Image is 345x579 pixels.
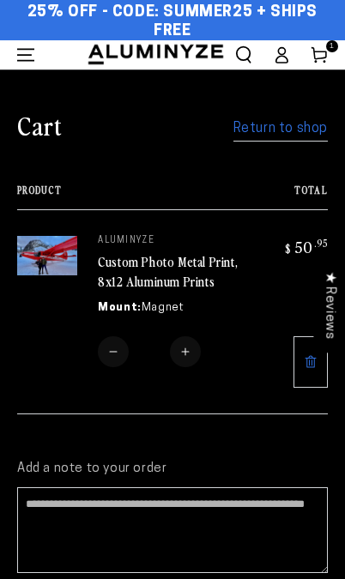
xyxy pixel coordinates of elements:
sup: .95 [314,237,328,250]
a: Return to shop [233,117,328,142]
div: Click to open Judge.me floating reviews tab [313,258,345,353]
a: Custom Photo Metal Print, 8x12 Aluminum Prints [98,252,238,292]
img: 8"x12" Rectangle White Glossy Aluminyzed Photo [17,236,77,276]
th: Product [17,184,62,209]
th: Total [294,184,329,209]
img: Aluminyze [87,43,225,66]
input: Quantity for Custom Photo Metal Print, 8x12 Aluminum Prints [129,336,170,367]
span: 1 [330,40,335,52]
span: 25% OFF - Code: SUMMER25 + Ships Free [17,3,328,40]
dd: Magnet [142,299,185,317]
summary: Search our site [225,40,263,69]
span: $ [285,241,292,256]
p: aluminyze [98,236,247,246]
label: Add a note to your order [17,461,328,477]
dt: Mount: [98,299,142,317]
a: Remove 8"x12" Rectangle White Glossy Aluminyzed Photo [294,336,328,388]
h1: Cart [17,108,63,142]
bdi: 50 [282,236,328,257]
summary: Menu [7,40,45,69]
